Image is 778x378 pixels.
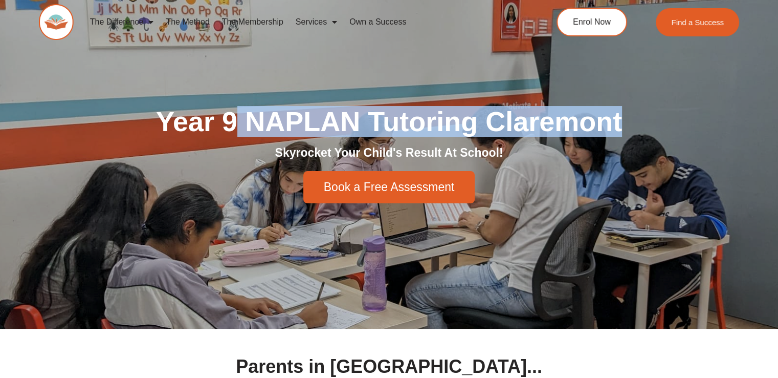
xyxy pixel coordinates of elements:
[324,181,455,193] span: Book a Free Assessment
[608,263,778,378] iframe: Chat Widget
[557,8,627,36] a: Enrol Now
[656,8,739,36] a: Find a Success
[303,171,475,203] a: Book a Free Assessment
[290,10,343,34] a: Services
[84,10,160,34] a: The Difference
[103,145,676,161] h2: Skyrocket Your Child's Result At School!
[573,18,611,26] span: Enrol Now
[216,10,290,34] a: The Membership
[671,18,724,26] span: Find a Success
[103,108,676,135] h1: Year 9 NAPLAN Tutoring Claremont
[160,10,215,34] a: The Method
[84,10,517,34] nav: Menu
[343,10,412,34] a: Own a Success
[232,358,547,376] h1: Parents in [GEOGRAPHIC_DATA]...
